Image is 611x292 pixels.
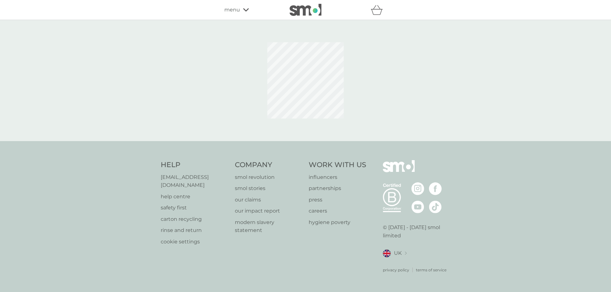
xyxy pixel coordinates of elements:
div: basket [371,3,387,16]
span: UK [394,249,402,257]
a: smol revolution [235,173,303,181]
a: cookie settings [161,238,228,246]
img: visit the smol Tiktok page [429,200,442,213]
a: our claims [235,196,303,204]
img: UK flag [383,249,391,257]
a: influencers [309,173,366,181]
a: press [309,196,366,204]
a: modern slavery statement [235,218,303,234]
a: [EMAIL_ADDRESS][DOMAIN_NAME] [161,173,228,189]
a: carton recycling [161,215,228,223]
a: our impact report [235,207,303,215]
img: smol [290,4,321,16]
a: terms of service [416,267,446,273]
img: select a new location [405,252,407,255]
span: menu [224,6,240,14]
a: careers [309,207,366,215]
a: smol stories [235,184,303,193]
img: visit the smol Instagram page [411,182,424,195]
a: rinse and return [161,226,228,234]
a: hygiene poverty [309,218,366,227]
a: safety first [161,204,228,212]
img: visit the smol Facebook page [429,182,442,195]
a: partnerships [309,184,366,193]
h4: Work With Us [309,160,366,170]
img: visit the smol Youtube page [411,200,424,213]
h4: Help [161,160,228,170]
h4: Company [235,160,303,170]
img: smol [383,160,415,182]
a: help centre [161,193,228,201]
a: privacy policy [383,267,409,273]
p: © [DATE] - [DATE] smol limited [383,223,451,240]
